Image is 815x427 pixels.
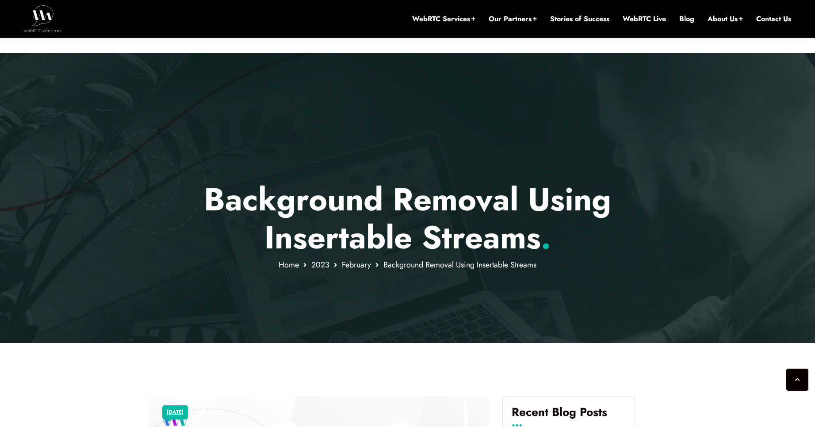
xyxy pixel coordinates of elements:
a: Contact Us [756,14,791,24]
span: . [541,214,551,260]
a: Stories of Success [550,14,609,24]
img: WebRTC.ventures [24,5,61,32]
span: Background Removal Using Insertable Streams [383,259,536,271]
a: WebRTC Live [623,14,666,24]
a: [DATE] [167,407,184,418]
a: Our Partners [489,14,537,24]
a: 2023 [311,259,329,271]
a: Blog [679,14,694,24]
a: WebRTC Services [412,14,475,24]
h4: Recent Blog Posts [512,405,626,426]
a: Home [279,259,299,271]
h1: Background Removal Using Insertable Streams [149,180,666,257]
a: February [342,259,371,271]
a: About Us [708,14,743,24]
